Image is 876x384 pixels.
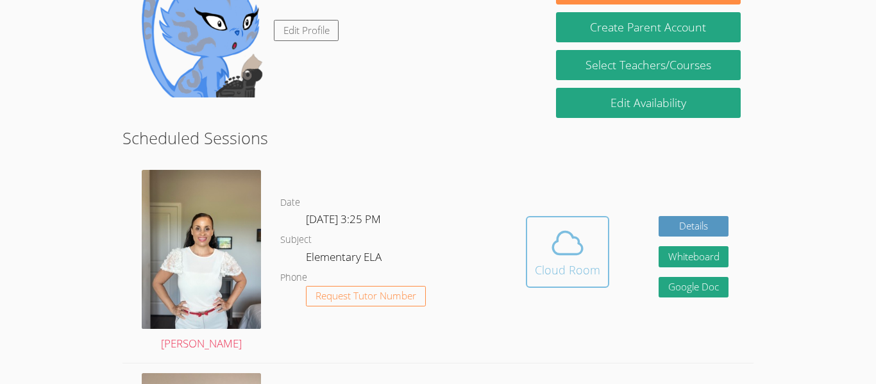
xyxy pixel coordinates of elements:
[280,232,312,248] dt: Subject
[142,170,261,329] img: IMG_9685.jpeg
[280,195,300,211] dt: Date
[556,88,741,118] a: Edit Availability
[556,50,741,80] a: Select Teachers/Courses
[306,248,384,270] dd: Elementary ELA
[306,286,426,307] button: Request Tutor Number
[659,246,729,267] button: Whiteboard
[122,126,754,150] h2: Scheduled Sessions
[142,170,261,353] a: [PERSON_NAME]
[659,277,729,298] a: Google Doc
[556,12,741,42] button: Create Parent Account
[280,270,307,286] dt: Phone
[659,216,729,237] a: Details
[274,20,339,41] a: Edit Profile
[535,261,600,279] div: Cloud Room
[306,212,381,226] span: [DATE] 3:25 PM
[316,291,416,301] span: Request Tutor Number
[526,216,609,288] button: Cloud Room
